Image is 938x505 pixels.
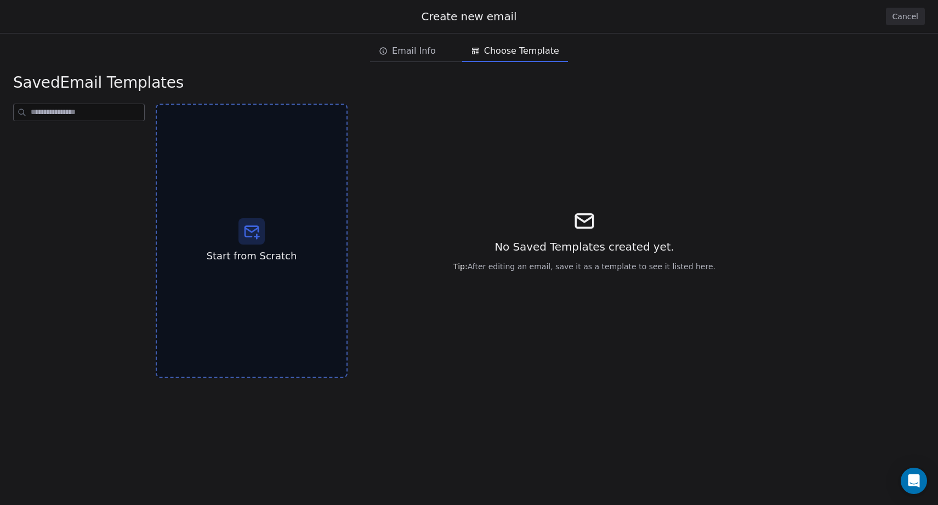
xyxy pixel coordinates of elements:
[370,40,568,62] div: email creation steps
[886,8,925,25] button: Cancel
[207,249,297,263] span: Start from Scratch
[484,44,559,58] span: Choose Template
[901,468,927,494] div: Open Intercom Messenger
[453,261,715,272] span: After editing an email, save it as a template to see it listed here.
[494,239,674,254] span: No Saved Templates created yet.
[13,73,184,93] span: Email Templates
[453,262,468,271] span: Tip:
[13,73,60,92] span: saved
[392,44,436,58] span: Email Info
[13,9,925,24] div: Create new email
